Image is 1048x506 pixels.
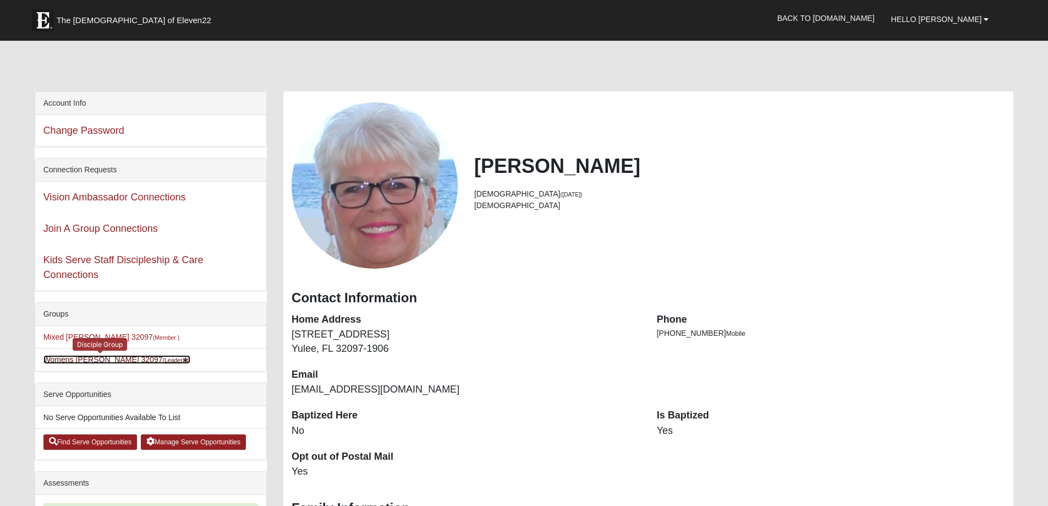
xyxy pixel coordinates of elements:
[292,328,640,356] dd: [STREET_ADDRESS] Yulee, FL 32097-1906
[657,409,1006,423] dt: Is Baptized
[292,290,1005,306] h3: Contact Information
[769,4,883,32] a: Back to [DOMAIN_NAME]
[43,125,124,136] a: Change Password
[292,383,640,397] dd: [EMAIL_ADDRESS][DOMAIN_NAME]
[141,434,246,450] a: Manage Serve Opportunities
[474,154,1005,178] h2: [PERSON_NAME]
[43,223,158,234] a: Join A Group Connections
[474,188,1005,200] li: [DEMOGRAPHIC_DATA]
[43,192,186,203] a: Vision Ambassador Connections
[43,355,191,364] a: Womens [PERSON_NAME] 32097(Leader)
[153,334,179,341] small: (Member )
[35,406,266,429] li: No Serve Opportunities Available To List
[292,465,640,479] dd: Yes
[891,15,982,24] span: Hello [PERSON_NAME]
[292,409,640,423] dt: Baptized Here
[43,333,180,341] a: Mixed [PERSON_NAME] 32097(Member )
[657,424,1006,438] dd: Yes
[43,434,138,450] a: Find Serve Opportunities
[43,254,204,280] a: Kids Serve Staff Discipleship & Care Connections
[32,9,54,31] img: Eleven22 logo
[57,15,211,26] span: The [DEMOGRAPHIC_DATA] of Eleven22
[474,200,1005,211] li: [DEMOGRAPHIC_DATA]
[292,424,640,438] dd: No
[657,328,1006,339] li: [PHONE_NUMBER]
[292,450,640,464] dt: Opt out of Postal Mail
[73,338,127,351] div: Disciple Group
[35,92,266,115] div: Account Info
[162,357,190,363] small: (Leader )
[883,6,997,33] a: Hello [PERSON_NAME]
[35,303,266,326] div: Groups
[292,313,640,327] dt: Home Address
[292,368,640,382] dt: Email
[657,313,1006,327] dt: Phone
[35,472,266,495] div: Assessments
[35,383,266,406] div: Serve Opportunities
[726,330,745,338] span: Mobile
[561,191,583,198] small: ([DATE])
[292,102,458,269] a: View Fullsize Photo
[35,159,266,182] div: Connection Requests
[26,4,246,31] a: The [DEMOGRAPHIC_DATA] of Eleven22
